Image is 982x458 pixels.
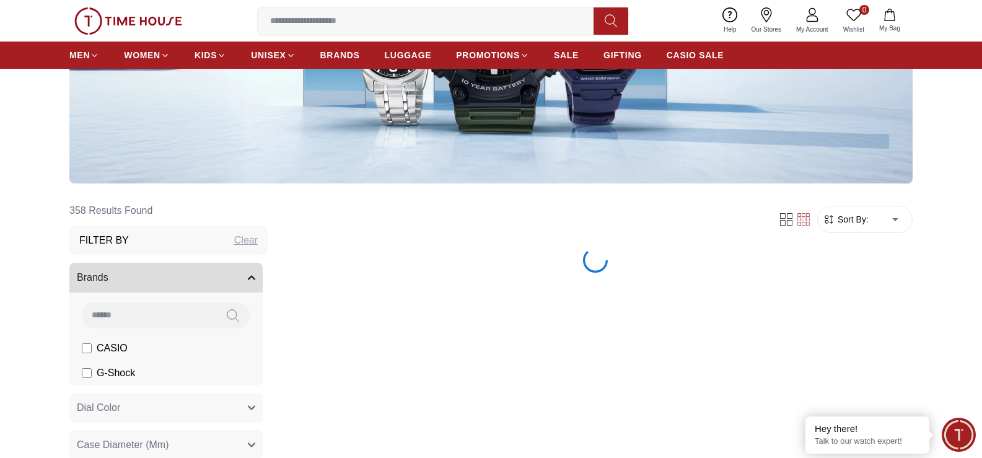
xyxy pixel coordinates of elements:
input: G-Shock [82,368,92,378]
span: Our Stores [747,25,786,34]
button: Sort By: [823,213,869,226]
div: Hey there! [815,423,920,435]
div: Chat Widget [942,418,976,452]
span: My Account [791,25,833,34]
a: Our Stores [744,5,789,37]
span: GIFTING [603,49,642,61]
a: GIFTING [603,44,642,66]
span: WOMEN [124,49,160,61]
h3: Filter By [79,233,129,248]
span: Sort By: [835,213,869,226]
span: LUGGAGE [385,49,432,61]
a: LUGGAGE [385,44,432,66]
a: SALE [554,44,579,66]
span: Wishlist [838,25,869,34]
a: CASIO SALE [667,44,724,66]
span: Case Diameter (Mm) [77,438,169,452]
a: MEN [69,44,99,66]
a: WOMEN [124,44,170,66]
a: PROMOTIONS [456,44,529,66]
span: BRANDS [320,49,360,61]
span: G-Shock [97,366,135,381]
h6: 358 Results Found [69,196,268,226]
span: SALE [554,49,579,61]
span: KIDS [195,49,217,61]
span: MEN [69,49,90,61]
a: KIDS [195,44,226,66]
a: BRANDS [320,44,360,66]
p: Talk to our watch expert! [815,436,920,447]
span: Brands [77,270,108,285]
div: Clear [234,233,258,248]
span: UNISEX [251,49,286,61]
span: 0 [859,5,869,15]
button: Brands [69,263,263,293]
img: ... [74,7,182,35]
span: Dial Color [77,400,120,415]
span: My Bag [874,24,905,33]
button: Dial Color [69,393,263,423]
span: CASIO [97,341,128,356]
a: UNISEX [251,44,295,66]
button: My Bag [872,6,908,35]
a: 0Wishlist [836,5,872,37]
span: CASIO SALE [667,49,724,61]
input: CASIO [82,343,92,353]
a: Help [716,5,744,37]
span: PROMOTIONS [456,49,520,61]
span: Help [719,25,742,34]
